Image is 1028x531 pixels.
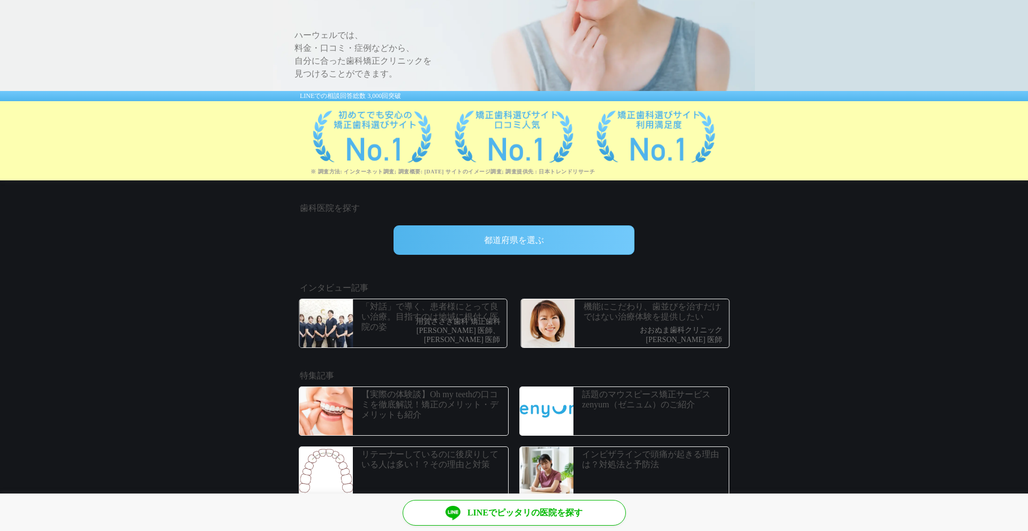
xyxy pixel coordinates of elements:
a: 96089 1「対話」で導く、患者様にとって良い治療。目指すのは地域に根付く医院の姿用賀ささき歯科 矯正歯科[PERSON_NAME] 医師、[PERSON_NAME] 医師 [293,293,513,353]
img: インビザラインで頭痛が起きる理由は？対処法と予防法 [520,447,573,495]
a: インビザラインで頭痛が起きる理由は？対処法と予防法インビザラインで頭痛が起きる理由は？対処法と予防法 [514,441,735,501]
span: 見つけることができます。 [294,67,755,80]
img: 【実際の体験談】Oh my teethの口コミを徹底解説！矯正のメリット・デメリットも紹介 [299,387,353,435]
div: 都道府県を選ぶ [394,225,634,255]
p: 用賀ささき歯科 矯正歯科 [361,317,501,327]
a: LINEでピッタリの医院を探す [403,500,626,526]
p: 【実際の体験談】Oh my teethの口コミを徹底解説！矯正のメリット・デメリットも紹介 [361,389,505,420]
a: リテーナーしているのに後戻りしている人は多い！？その理由と対策リテーナーしているのに後戻りしている人は多い！？その理由と対策 [293,441,514,501]
img: 今話題の矯正サービスZenyumのご紹介！ [520,387,573,435]
h2: インタビュー記事 [300,282,728,294]
h2: 特集記事 [300,369,728,382]
p: 話題のマウスピース矯正サービスzenyum（ゼニュム）のご紹介 [582,389,726,409]
p: [PERSON_NAME] 医師 [640,336,722,345]
img: 96089 1 [299,299,353,347]
p: リテーナーしているのに後戻りしている人は多い！？その理由と対策 [361,449,505,469]
span: 自分に合った歯科矯正クリニックを [294,55,755,67]
img: 歯科医師_大沼麻由子先生_アップ [521,299,575,347]
a: 【実際の体験談】Oh my teethの口コミを徹底解説！矯正のメリット・デメリットも紹介【実際の体験談】Oh my teethの口コミを徹底解説！矯正のメリット・デメリットも紹介 [293,381,514,441]
span: ハーウェルでは、 [294,29,755,42]
h2: 歯科医院を探す [300,202,728,215]
p: おおぬま歯科クリニック [640,326,722,335]
span: 料金・口コミ・症例などから、 [294,42,755,55]
p: 機能にこだわり、歯並びを治すだけではない治療体験を提供したい [584,301,727,322]
img: リテーナーしているのに後戻りしている人は多い！？その理由と対策 [299,447,353,495]
p: [PERSON_NAME] 医師、[PERSON_NAME] 医師 [361,327,501,345]
p: 「対話」で導く、患者様にとって良い治療。目指すのは地域に根付く医院の姿 [361,301,504,332]
a: 今話題の矯正サービスZenyumのご紹介！話題のマウスピース矯正サービスzenyum（ゼニュム）のご紹介 [514,381,735,441]
p: ※ 調査方法: インターネット調査; 調査概要: [DATE] サイトのイメージ調査; 調査提供先 : 日本トレンドリサーチ [311,168,755,175]
a: 歯科医師_大沼麻由子先生_アップ機能にこだわり、歯並びを治すだけではない治療体験を提供したいおおぬま歯科クリニック[PERSON_NAME] 医師 [516,293,735,353]
div: LINEでの相談回答総数 3,000回突破 [273,91,755,101]
p: インビザラインで頭痛が起きる理由は？対処法と予防法 [582,449,726,469]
